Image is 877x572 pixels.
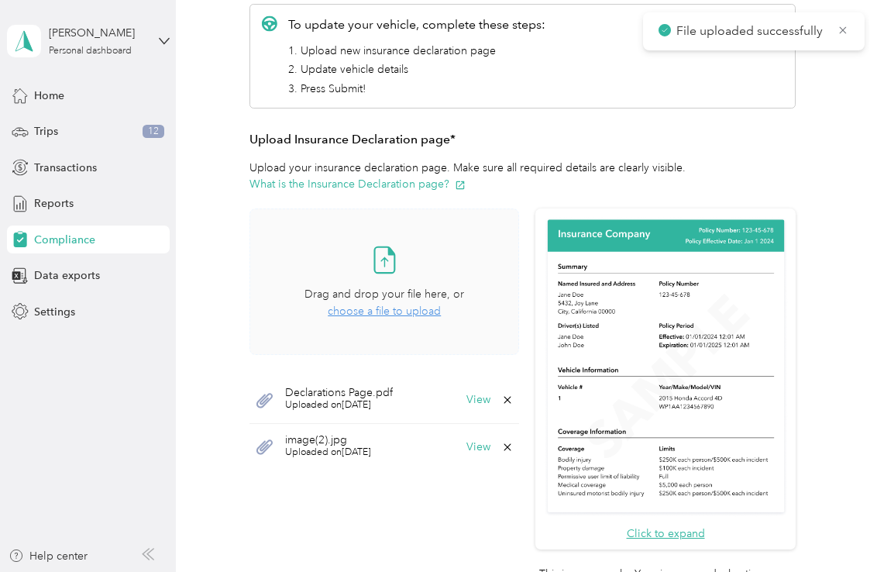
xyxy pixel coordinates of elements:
[249,160,796,192] p: Upload your insurance declaration page. Make sure all required details are clearly visible.
[544,217,788,517] img: Sample insurance declaration
[250,209,518,354] span: Drag and drop your file here, orchoose a file to upload
[466,395,490,405] button: View
[328,305,441,318] span: choose a file to upload
[143,125,164,139] span: 12
[34,304,75,320] span: Settings
[34,123,58,140] span: Trips
[285,446,371,460] span: Uploaded on [DATE]
[627,525,705,542] button: Click to expand
[285,435,371,446] span: image(2).jpg
[304,288,464,301] span: Drag and drop your file here, or
[34,232,95,248] span: Compliance
[34,160,97,176] span: Transactions
[9,548,88,564] button: Help center
[34,267,100,284] span: Data exports
[288,43,545,59] li: 1. Upload new insurance declaration page
[249,130,796,150] h3: Upload Insurance Declaration page*
[466,442,490,453] button: View
[49,47,132,56] div: Personal dashboard
[288,81,545,97] li: 3. Press Submit!
[676,22,826,41] p: File uploaded successfully
[790,485,877,572] iframe: Everlance-gr Chat Button Frame
[34,195,74,212] span: Reports
[285,398,393,412] span: Uploaded on [DATE]
[285,388,393,398] span: Declarations Page.pdf
[288,16,545,34] p: To update your vehicle, complete these steps:
[34,88,64,104] span: Home
[288,61,545,78] li: 2. Update vehicle details
[49,25,146,41] div: [PERSON_NAME]
[249,176,466,192] button: What is the Insurance Declaration page?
